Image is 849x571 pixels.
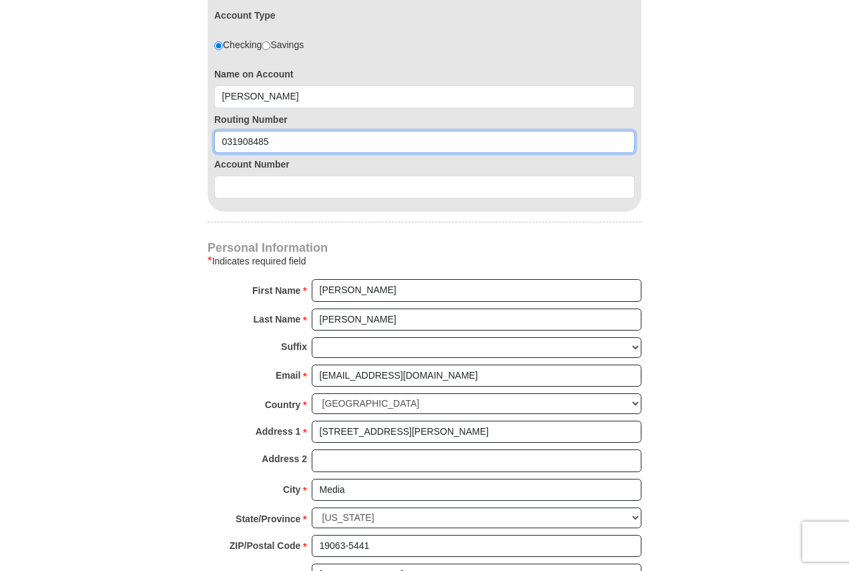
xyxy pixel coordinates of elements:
[214,9,276,22] label: Account Type
[276,366,300,385] strong: Email
[256,422,301,441] strong: Address 1
[230,536,301,555] strong: ZIP/Postal Code
[265,395,301,414] strong: Country
[214,113,635,126] label: Routing Number
[262,449,307,468] strong: Address 2
[214,38,304,51] div: Checking Savings
[281,337,307,356] strong: Suffix
[254,310,301,329] strong: Last Name
[208,242,641,253] h4: Personal Information
[252,281,300,300] strong: First Name
[214,67,635,81] label: Name on Account
[283,480,300,499] strong: City
[214,158,635,171] label: Account Number
[236,510,300,528] strong: State/Province
[208,253,641,269] div: Indicates required field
